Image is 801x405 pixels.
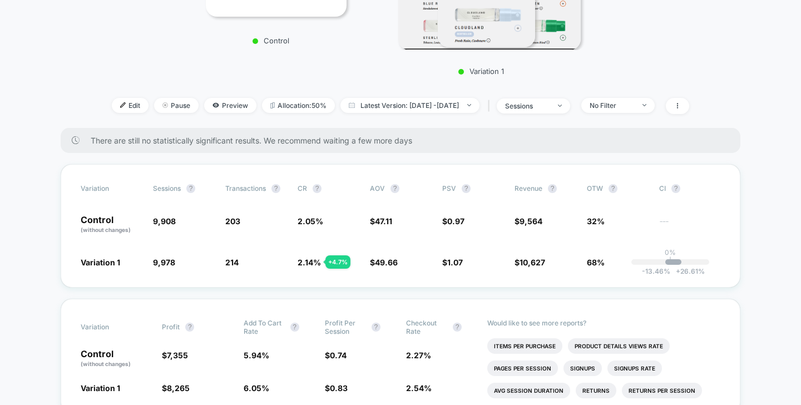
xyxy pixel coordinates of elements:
[153,258,175,267] span: 9,978
[81,258,120,267] span: Variation 1
[325,350,347,360] span: $
[406,350,431,360] span: 2.27 %
[590,101,634,110] div: No Filter
[372,323,380,332] button: ?
[520,216,542,226] span: 9,564
[515,184,542,192] span: Revenue
[370,258,398,267] span: $
[81,383,120,393] span: Variation 1
[81,360,131,367] span: (without changes)
[659,218,720,234] span: ---
[576,383,616,398] li: Returns
[185,323,194,332] button: ?
[447,216,464,226] span: 0.97
[563,360,602,376] li: Signups
[659,184,720,193] span: CI
[330,350,347,360] span: 0.74
[671,184,680,193] button: ?
[462,184,471,193] button: ?
[186,184,195,193] button: ?
[515,258,545,267] span: $
[447,258,463,267] span: 1.07
[153,184,181,192] span: Sessions
[558,105,562,107] img: end
[270,102,275,108] img: rebalance
[370,216,392,226] span: $
[298,184,307,192] span: CR
[81,349,151,368] p: Control
[375,216,392,226] span: 47.11
[81,319,142,335] span: Variation
[225,184,266,192] span: Transactions
[225,258,239,267] span: 214
[587,258,605,267] span: 68%
[587,216,605,226] span: 32%
[669,256,671,265] p: |
[406,383,432,393] span: 2.54 %
[325,383,348,393] span: $
[568,338,670,354] li: Product Details Views Rate
[442,184,456,192] span: PSV
[81,215,142,234] p: Control
[340,98,479,113] span: Latest Version: [DATE] - [DATE]
[325,255,350,269] div: + 4.7 %
[153,216,176,226] span: 9,908
[607,360,662,376] li: Signups Rate
[515,216,542,226] span: $
[162,383,190,393] span: $
[587,184,648,193] span: OTW
[81,226,131,233] span: (without changes)
[487,383,570,398] li: Avg Session Duration
[298,258,321,267] span: 2.14 %
[244,350,269,360] span: 5.94 %
[271,184,280,193] button: ?
[200,36,341,45] p: Control
[162,350,188,360] span: $
[162,102,168,108] img: end
[487,360,558,376] li: Pages Per Session
[384,67,578,76] p: Variation 1
[167,383,190,393] span: 8,265
[154,98,199,113] span: Pause
[487,319,720,327] p: Would like to see more reports?
[325,319,366,335] span: Profit Per Session
[390,184,399,193] button: ?
[609,184,617,193] button: ?
[642,104,646,106] img: end
[676,267,680,275] span: +
[244,319,285,335] span: Add To Cart Rate
[313,184,322,193] button: ?
[290,323,299,332] button: ?
[642,267,670,275] span: -13.46 %
[406,319,447,335] span: Checkout Rate
[81,184,142,193] span: Variation
[162,323,180,331] span: Profit
[262,98,335,113] span: Allocation: 50%
[167,350,188,360] span: 7,355
[487,338,562,354] li: Items Per Purchase
[485,98,497,114] span: |
[665,248,676,256] p: 0%
[349,102,355,108] img: calendar
[670,267,705,275] span: 26.61 %
[298,216,323,226] span: 2.05 %
[330,383,348,393] span: 0.83
[120,102,126,108] img: edit
[442,216,464,226] span: $
[453,323,462,332] button: ?
[112,98,149,113] span: Edit
[375,258,398,267] span: 49.66
[370,184,385,192] span: AOV
[225,216,240,226] span: 203
[442,258,463,267] span: $
[91,136,718,145] span: There are still no statistically significant results. We recommend waiting a few more days
[505,102,550,110] div: sessions
[548,184,557,193] button: ?
[244,383,269,393] span: 6.05 %
[520,258,545,267] span: 10,627
[622,383,702,398] li: Returns Per Session
[204,98,256,113] span: Preview
[467,104,471,106] img: end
